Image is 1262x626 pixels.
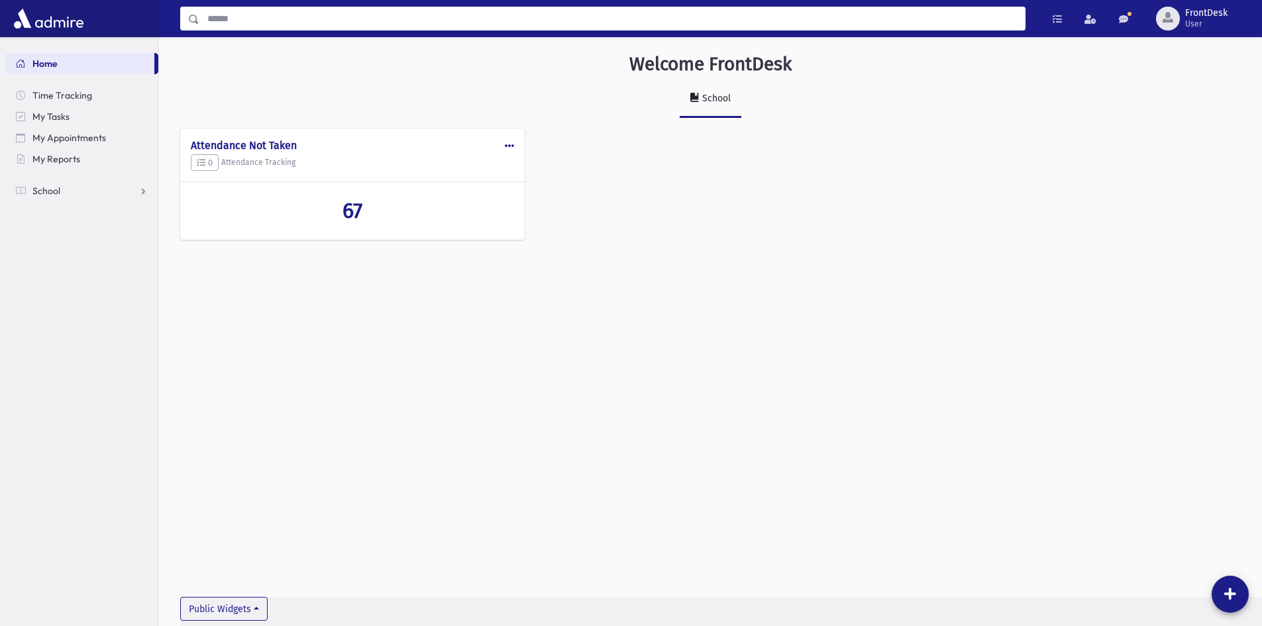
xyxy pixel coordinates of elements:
span: School [32,185,60,197]
h4: Attendance Not Taken [191,139,514,152]
span: Time Tracking [32,89,92,101]
span: Home [32,58,58,70]
a: Time Tracking [5,85,158,106]
h3: Welcome FrontDesk [629,53,792,76]
a: My Tasks [5,106,158,127]
h5: Attendance Tracking [191,154,514,172]
a: My Appointments [5,127,158,148]
button: Public Widgets [180,597,268,621]
span: My Tasks [32,111,70,123]
a: School [5,180,158,201]
a: 67 [191,198,514,223]
span: 0 [197,158,213,168]
span: My Appointments [32,132,106,144]
span: 67 [342,198,362,223]
div: School [700,93,731,104]
span: User [1185,19,1228,29]
a: School [680,81,741,118]
span: My Reports [32,153,80,165]
button: 0 [191,154,219,172]
input: Search [199,7,1025,30]
a: Home [5,53,154,74]
span: FrontDesk [1185,8,1228,19]
img: AdmirePro [11,5,87,32]
a: My Reports [5,148,158,170]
